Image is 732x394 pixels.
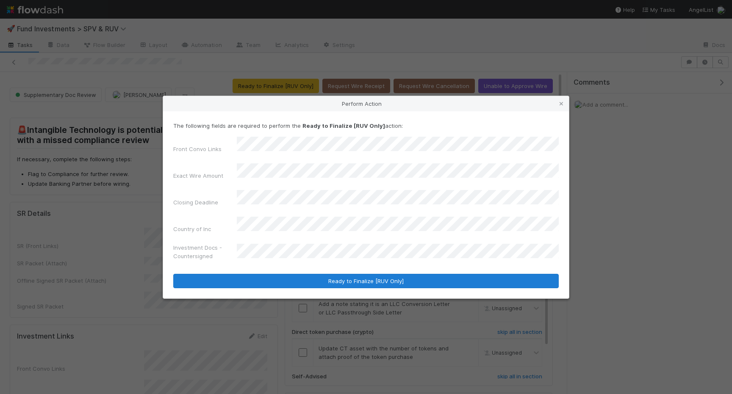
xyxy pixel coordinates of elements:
button: Ready to Finalize [RUV Only] [173,274,559,288]
label: Investment Docs - Countersigned [173,243,237,260]
strong: Ready to Finalize [RUV Only] [302,122,385,129]
p: The following fields are required to perform the action: [173,121,559,130]
label: Country of Inc [173,225,211,233]
label: Front Convo Links [173,145,222,153]
div: Perform Action [163,96,569,111]
label: Exact Wire Amount [173,171,223,180]
label: Closing Deadline [173,198,218,207]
